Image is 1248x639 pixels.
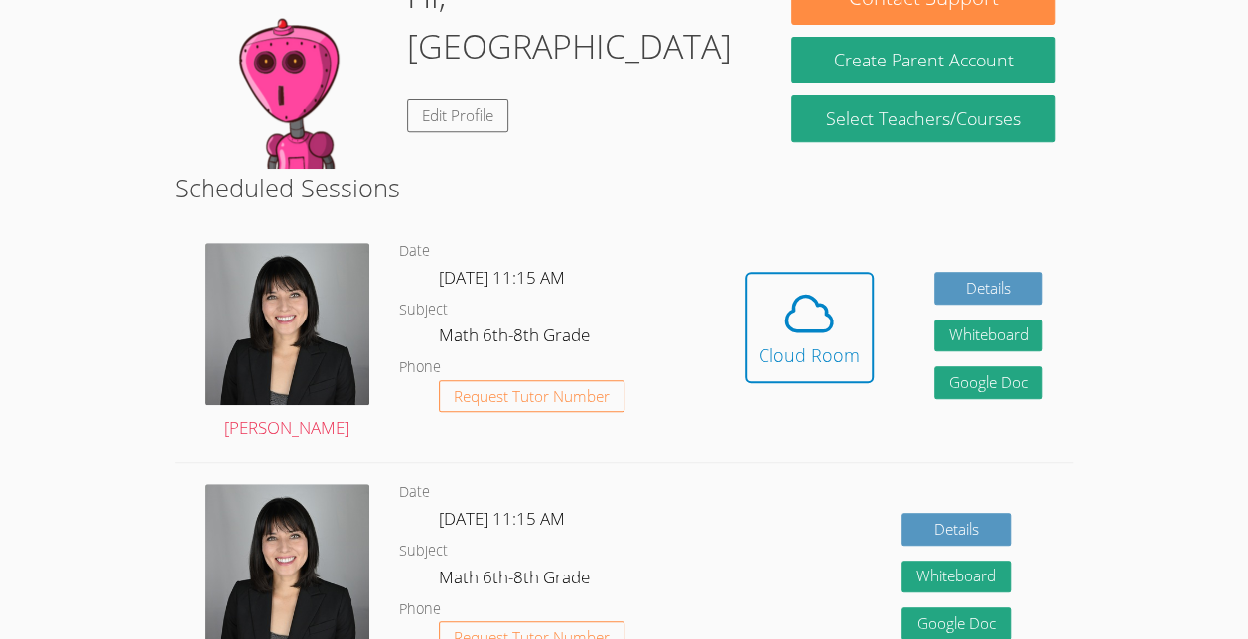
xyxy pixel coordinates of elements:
[901,513,1011,546] a: Details
[175,169,1073,206] h2: Scheduled Sessions
[934,319,1043,352] button: Whiteboard
[399,298,448,322] dt: Subject
[934,272,1043,305] a: Details
[791,95,1054,142] a: Select Teachers/Courses
[439,507,565,530] span: [DATE] 11:15 AM
[205,243,369,405] img: DSC_1773.jpeg
[439,266,565,289] span: [DATE] 11:15 AM
[454,389,610,404] span: Request Tutor Number
[399,355,441,380] dt: Phone
[934,366,1043,399] a: Google Doc
[399,480,430,505] dt: Date
[205,243,369,443] a: [PERSON_NAME]
[407,99,508,132] a: Edit Profile
[745,272,874,383] button: Cloud Room
[759,341,860,369] div: Cloud Room
[901,561,1011,593] button: Whiteboard
[439,380,624,413] button: Request Tutor Number
[399,239,430,264] dt: Date
[399,539,448,564] dt: Subject
[439,321,594,355] dd: Math 6th-8th Grade
[439,564,594,597] dd: Math 6th-8th Grade
[399,597,441,622] dt: Phone
[791,37,1054,83] button: Create Parent Account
